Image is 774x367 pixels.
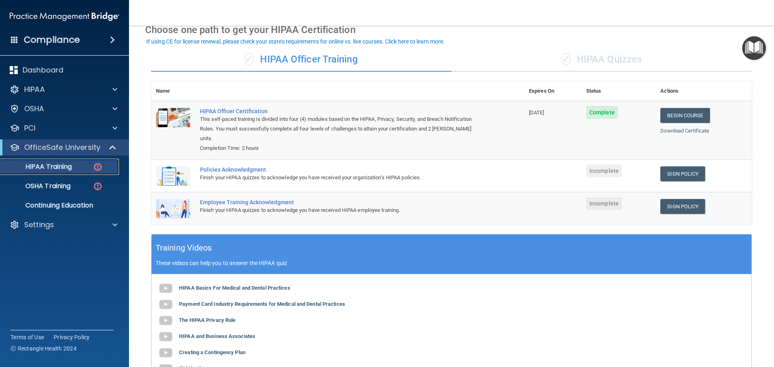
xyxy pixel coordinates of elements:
[10,66,18,74] img: dashboard.aa5b2476.svg
[145,37,446,46] button: If using CE for license renewal, please check your state's requirements for online vs. live cours...
[660,166,705,181] a: Sign Policy
[562,53,570,65] span: ✓
[524,81,581,101] th: Expires On
[200,205,484,215] div: Finish your HIPAA quizzes to acknowledge you have received HIPAA employee training.
[151,81,195,101] th: Name
[660,108,709,123] a: Begin Course
[200,199,484,205] div: Employee Training Acknowledgment
[660,199,705,214] a: Sign Policy
[10,143,117,152] a: OfficeSafe University
[156,260,747,266] p: These videos can help you to answer the HIPAA quiz
[179,349,246,355] b: Creating a Contingency Plan
[10,85,117,94] a: HIPAA
[581,81,655,101] th: Status
[24,143,100,152] p: OfficeSafe University
[586,106,618,119] span: Complete
[145,18,758,41] div: Choose one path to get your HIPAA Certification
[24,85,45,94] p: HIPAA
[24,104,44,114] p: OSHA
[179,301,345,307] b: Payment Card Industry Requirements for Medical and Dental Practices
[586,164,622,177] span: Incomplete
[5,182,71,190] p: OSHA Training
[5,201,115,209] p: Continuing Education
[23,65,63,75] p: Dashboard
[200,108,484,114] a: HIPAA Officer Certification
[742,36,766,60] button: Open Resource Center
[146,39,445,44] div: If using CE for license renewal, please check your state's requirements for online vs. live cours...
[10,123,117,133] a: PCI
[93,162,103,172] img: danger-circle.6113f641.png
[24,34,80,46] h4: Compliance
[660,128,709,134] a: Download Certificate
[24,220,54,230] p: Settings
[655,81,752,101] th: Actions
[10,8,119,25] img: PMB logo
[93,181,103,191] img: danger-circle.6113f641.png
[10,220,117,230] a: Settings
[10,344,77,352] span: Ⓒ Rectangle Health 2024
[179,317,235,323] b: The HIPAA Privacy Rule
[24,123,35,133] p: PCI
[10,333,44,341] a: Terms of Use
[158,345,174,361] img: gray_youtube_icon.38fcd6cc.png
[156,241,212,255] h5: Training Videos
[10,65,117,75] a: Dashboard
[200,114,484,143] div: This self-paced training is divided into four (4) modules based on the HIPAA, Privacy, Security, ...
[179,285,290,291] b: HIPAA Basics For Medical and Dental Practices
[158,313,174,329] img: gray_youtube_icon.38fcd6cc.png
[451,48,752,72] div: HIPAA Quizzes
[245,53,254,65] span: ✓
[200,166,484,173] div: Policies Acknowledgment
[529,110,544,116] span: [DATE]
[158,297,174,313] img: gray_youtube_icon.38fcd6cc.png
[151,48,451,72] div: HIPAA Officer Training
[5,163,72,171] p: HIPAA Training
[158,280,174,297] img: gray_youtube_icon.38fcd6cc.png
[179,333,255,339] b: HIPAA and Business Associates
[200,173,484,182] div: Finish your HIPAA quizzes to acknowledge you have received your organization’s HIPAA policies.
[586,197,622,210] span: Incomplete
[10,104,117,114] a: OSHA
[200,143,484,153] div: Completion Time: 2 hours
[54,333,90,341] a: Privacy Policy
[158,329,174,345] img: gray_youtube_icon.38fcd6cc.png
